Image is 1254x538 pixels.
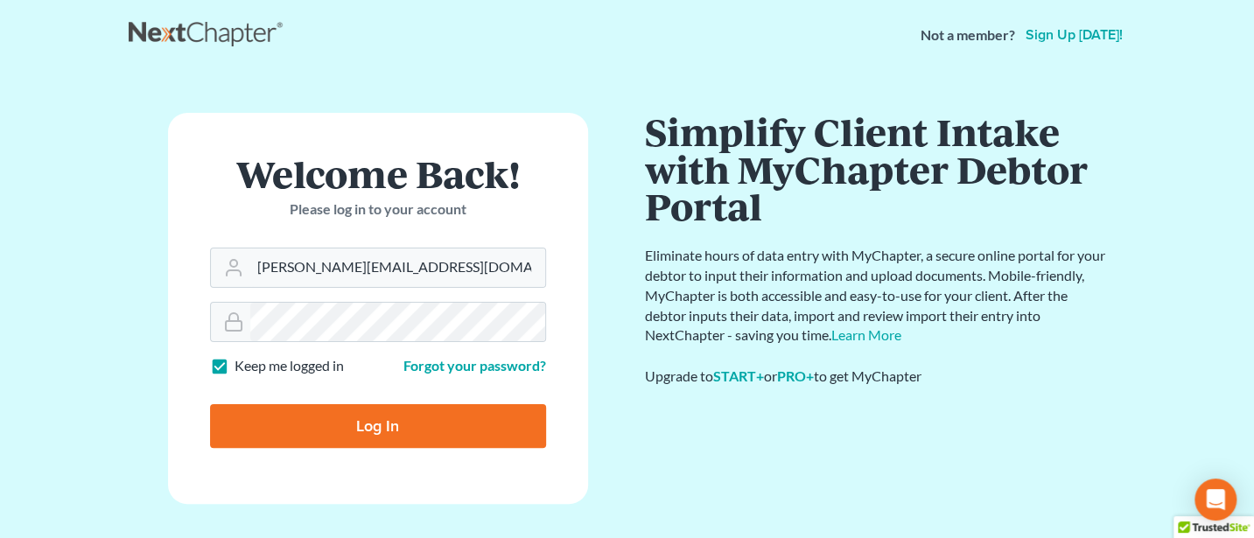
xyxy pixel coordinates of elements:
[921,25,1015,45] strong: Not a member?
[210,155,546,192] h1: Welcome Back!
[713,367,764,384] a: START+
[831,326,901,343] a: Learn More
[210,199,546,220] p: Please log in to your account
[403,357,546,374] a: Forgot your password?
[645,113,1109,225] h1: Simplify Client Intake with MyChapter Debtor Portal
[250,248,545,287] input: Email Address
[235,356,344,376] label: Keep me logged in
[210,404,546,448] input: Log In
[1194,479,1236,521] div: Open Intercom Messenger
[1022,28,1126,42] a: Sign up [DATE]!
[645,246,1109,346] p: Eliminate hours of data entry with MyChapter, a secure online portal for your debtor to input the...
[777,367,814,384] a: PRO+
[645,367,1109,387] div: Upgrade to or to get MyChapter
